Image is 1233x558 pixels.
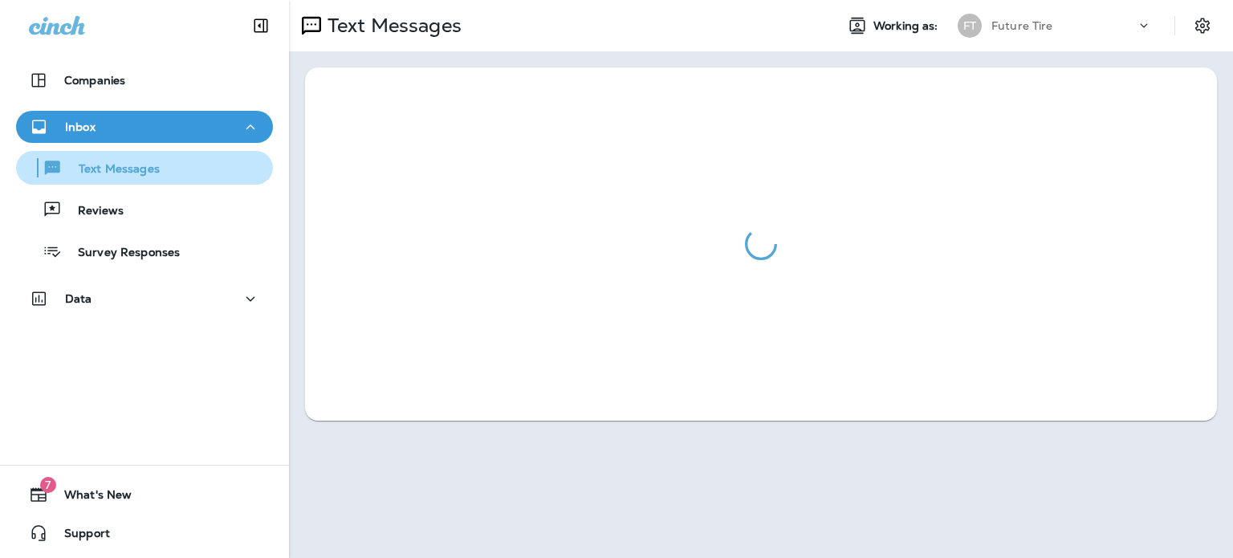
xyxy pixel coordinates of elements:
[238,10,283,42] button: Collapse Sidebar
[65,120,96,133] p: Inbox
[16,193,273,226] button: Reviews
[48,527,110,546] span: Support
[16,111,273,143] button: Inbox
[321,14,462,38] p: Text Messages
[63,162,160,177] p: Text Messages
[48,488,132,507] span: What's New
[958,14,982,38] div: FT
[16,64,273,96] button: Companies
[65,292,92,305] p: Data
[16,151,273,185] button: Text Messages
[991,19,1053,32] p: Future Tire
[64,74,125,87] p: Companies
[16,479,273,511] button: 7What's New
[62,204,124,219] p: Reviews
[16,517,273,549] button: Support
[16,283,273,315] button: Data
[40,477,56,493] span: 7
[62,246,180,261] p: Survey Responses
[1188,11,1217,40] button: Settings
[873,19,942,33] span: Working as:
[16,234,273,268] button: Survey Responses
